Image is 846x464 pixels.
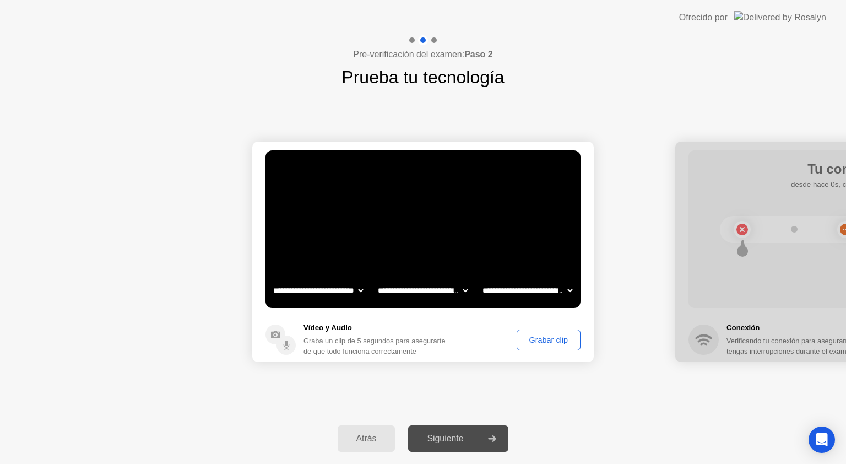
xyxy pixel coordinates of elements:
h1: Prueba tu tecnología [341,64,504,90]
button: Atrás [338,425,395,452]
div: Atrás [341,434,392,444]
button: Grabar clip [517,330,581,350]
select: Available speakers [376,279,470,301]
button: Siguiente [408,425,508,452]
div: Ofrecido por [679,11,728,24]
h4: Pre-verificación del examen: [353,48,492,61]
b: Paso 2 [464,50,493,59]
h5: Vídeo y Audio [303,322,451,333]
div: Graba un clip de 5 segundos para asegurarte de que todo funciona correctamente [303,336,451,357]
div: Open Intercom Messenger [809,427,835,453]
div: Siguiente [411,434,479,444]
select: Available microphones [480,279,574,301]
div: Grabar clip [520,336,577,344]
select: Available cameras [271,279,365,301]
img: Delivered by Rosalyn [734,11,826,24]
